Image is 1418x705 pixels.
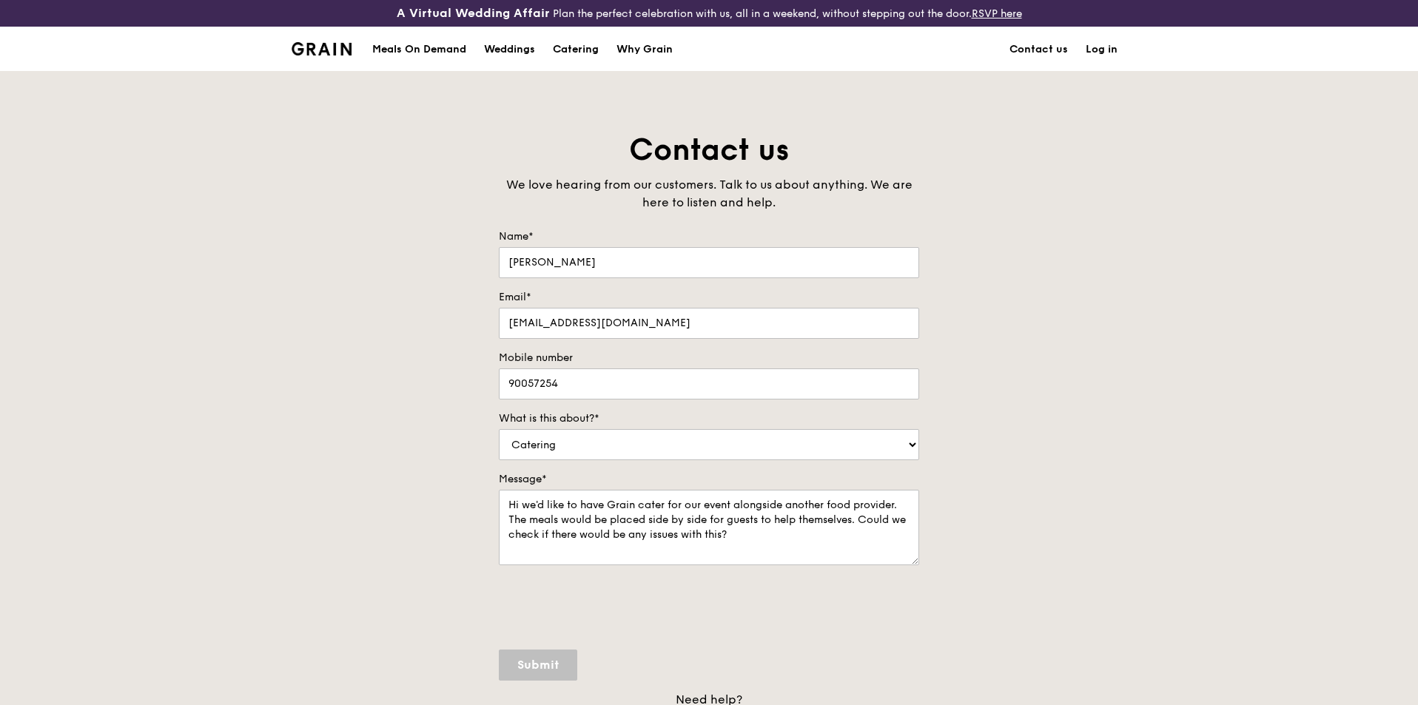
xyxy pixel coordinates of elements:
[499,351,919,365] label: Mobile number
[283,6,1135,21] div: Plan the perfect celebration with us, all in a weekend, without stepping out the door.
[499,650,577,681] input: Submit
[499,229,919,244] label: Name*
[972,7,1022,20] a: RSVP here
[499,411,919,426] label: What is this about?*
[484,27,535,72] div: Weddings
[1001,27,1077,72] a: Contact us
[1077,27,1126,72] a: Log in
[499,472,919,487] label: Message*
[372,27,466,72] div: Meals On Demand
[499,580,724,638] iframe: reCAPTCHA
[292,42,352,55] img: Grain
[397,6,550,21] h3: A Virtual Wedding Affair
[544,27,608,72] a: Catering
[292,26,352,70] a: GrainGrain
[475,27,544,72] a: Weddings
[499,130,919,170] h1: Contact us
[499,290,919,305] label: Email*
[499,176,919,212] div: We love hearing from our customers. Talk to us about anything. We are here to listen and help.
[608,27,682,72] a: Why Grain
[553,27,599,72] div: Catering
[616,27,673,72] div: Why Grain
